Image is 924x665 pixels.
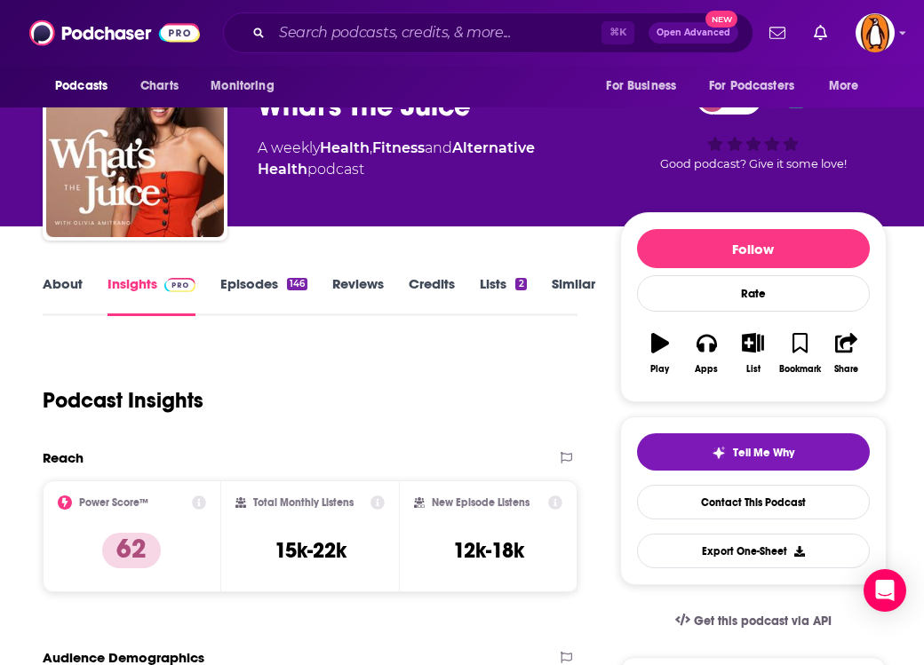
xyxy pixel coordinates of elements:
[709,74,794,99] span: For Podcasters
[29,16,200,50] img: Podchaser - Follow, Share and Rate Podcasts
[779,364,821,375] div: Bookmark
[620,72,887,182] div: 62Good podcast? Give it some love!
[164,278,195,292] img: Podchaser Pro
[746,364,761,375] div: List
[637,275,870,312] div: Rate
[762,18,793,48] a: Show notifications dropdown
[856,13,895,52] img: User Profile
[272,19,601,47] input: Search podcasts, credits, & more...
[108,275,195,316] a: InsightsPodchaser Pro
[79,496,148,509] h2: Power Score™
[593,69,698,103] button: open menu
[370,139,372,156] span: ,
[777,321,823,385] button: Bookmark
[552,275,595,316] a: Similar
[694,614,832,629] span: Get this podcast via API
[43,449,84,466] h2: Reach
[661,599,846,643] a: Get this podcast via API
[129,69,189,103] a: Charts
[637,534,870,568] button: Export One-Sheet
[258,138,592,180] div: A weekly podcast
[43,69,131,103] button: open menu
[372,139,425,156] a: Fitness
[649,22,738,44] button: Open AdvancedNew
[660,157,847,170] span: Good podcast? Give it some love!
[637,321,683,385] button: Play
[287,278,307,290] div: 146
[320,139,370,156] a: Health
[823,321,869,385] button: Share
[816,69,881,103] button: open menu
[515,278,526,290] div: 2
[864,569,906,612] div: Open Intercom Messenger
[705,11,737,28] span: New
[253,496,354,509] h2: Total Monthly Listens
[856,13,895,52] span: Logged in as penguin_portfolio
[140,74,179,99] span: Charts
[211,74,274,99] span: Monitoring
[198,69,297,103] button: open menu
[43,275,83,316] a: About
[43,387,203,414] h1: Podcast Insights
[697,69,820,103] button: open menu
[480,275,526,316] a: Lists2
[102,533,161,568] p: 62
[637,229,870,268] button: Follow
[683,321,729,385] button: Apps
[432,496,530,509] h2: New Episode Listens
[650,364,669,375] div: Play
[733,446,794,460] span: Tell Me Why
[807,18,834,48] a: Show notifications dropdown
[829,74,859,99] span: More
[606,74,676,99] span: For Business
[637,485,870,519] a: Contact This Podcast
[275,537,346,564] h3: 15k-22k
[409,275,455,316] a: Credits
[657,28,730,37] span: Open Advanced
[637,433,870,471] button: tell me why sparkleTell Me Why
[601,21,634,44] span: ⌘ K
[55,74,108,99] span: Podcasts
[46,59,224,237] img: What's The Juice
[220,275,307,316] a: Episodes146
[856,13,895,52] button: Show profile menu
[712,446,726,460] img: tell me why sparkle
[223,12,753,53] div: Search podcasts, credits, & more...
[730,321,777,385] button: List
[834,364,858,375] div: Share
[332,275,384,316] a: Reviews
[695,364,718,375] div: Apps
[453,537,524,564] h3: 12k-18k
[425,139,452,156] span: and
